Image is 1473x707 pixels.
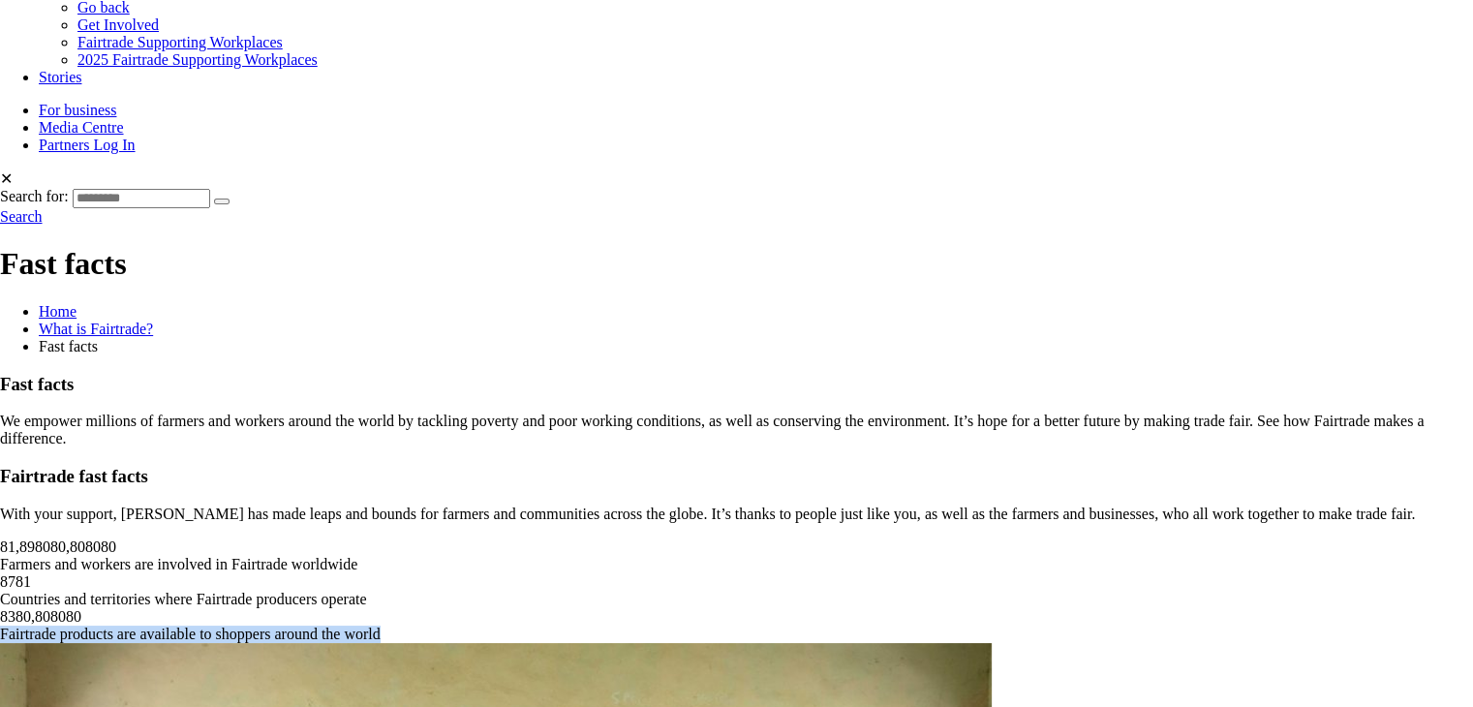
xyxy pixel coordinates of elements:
[39,69,81,85] a: Stories
[73,189,210,208] input: Search for:
[77,34,283,50] a: Fairtrade Supporting Workplaces
[77,16,159,33] a: Get Involved
[77,51,318,68] a: 2025 Fairtrade Supporting Workplaces
[39,303,77,320] a: Home
[31,608,35,625] span: ,
[214,199,230,204] button: Submit Search
[39,102,116,118] a: For business
[43,608,50,625] span: 0
[74,608,81,625] span: 0
[8,538,15,555] span: 1
[66,608,74,625] span: 8
[35,538,43,555] span: 8
[39,119,124,136] a: Media Centre
[27,538,35,555] span: 9
[77,538,85,555] span: 0
[66,538,70,555] span: ,
[15,573,23,590] span: 8
[85,538,93,555] span: 8
[23,608,31,625] span: 0
[39,137,136,153] a: Partners Log In
[101,538,108,555] span: 8
[50,608,58,625] span: 8
[23,573,31,590] span: 1
[93,538,101,555] span: 0
[39,338,98,354] span: Fast facts
[58,608,66,625] span: 0
[35,608,43,625] span: 8
[108,538,116,555] span: 0
[15,608,23,625] span: 8
[8,573,15,590] span: 7
[8,608,15,625] span: 3
[19,538,27,555] span: 8
[70,538,77,555] span: 8
[39,321,153,337] a: What is Fairtrade?
[58,538,66,555] span: 0
[43,538,50,555] span: 0
[50,538,58,555] span: 8
[15,538,19,555] span: ,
